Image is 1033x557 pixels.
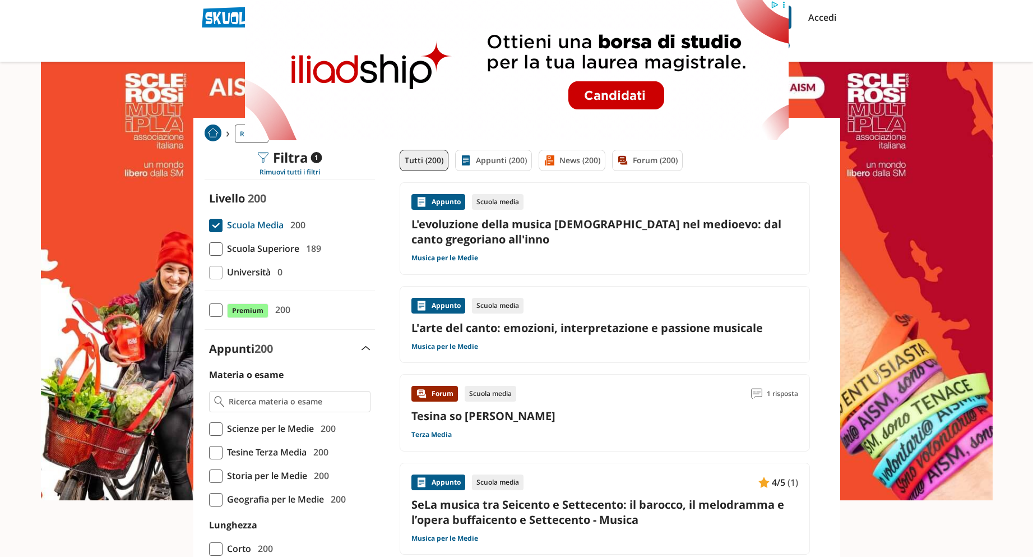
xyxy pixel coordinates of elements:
a: Tesina so [PERSON_NAME] [411,408,555,423]
div: Rimuovi tutti i filtri [205,168,375,177]
img: Appunti filtro contenuto [460,155,471,166]
a: Musica per le Medie [411,534,478,543]
div: Scuola media [472,194,524,210]
span: Geografia per le Medie [223,492,324,507]
span: 1 [311,152,322,163]
span: Tesine Terza Media [223,445,307,459]
a: Musica per le Medie [411,254,478,263]
img: Commenti lettura [751,388,762,399]
div: Filtra [257,150,322,165]
label: Appunti [209,341,273,356]
label: Livello [209,191,245,206]
a: Musica per le Medie [411,342,478,351]
img: Apri e chiudi sezione [362,346,370,351]
span: Premium [227,303,268,318]
span: 200 [253,541,273,556]
div: Appunto [411,298,465,314]
span: 200 [309,445,328,459]
div: Scuola media [472,298,524,314]
a: Tutti (200) [400,150,448,171]
img: Forum filtro contenuto [617,155,628,166]
a: Appunti (200) [455,150,532,171]
span: 200 [254,341,273,356]
div: Forum [411,386,458,402]
span: Università [223,265,271,279]
img: Appunti contenuto [416,300,427,311]
span: (1) [788,475,798,490]
a: Accedi [808,6,832,29]
img: Filtra filtri mobile [257,152,268,163]
div: Scuola media [465,386,516,402]
div: Scuola media [472,475,524,490]
img: Home [205,125,221,141]
input: Ricerca materia o esame [229,396,365,407]
span: 1 risposta [767,386,798,402]
span: Scienze per le Medie [223,421,314,436]
span: Scuola Media [223,218,284,232]
img: Appunti contenuto [416,477,427,488]
label: Lunghezza [209,519,257,531]
span: 200 [248,191,266,206]
img: Appunti contenuto [416,196,427,208]
img: Appunti contenuto [758,477,770,488]
span: 4/5 [772,475,785,490]
a: SeLa musica tra Seicento e Settecento: il barocco, il melodramma e l’opera buffaicento e Settecen... [411,497,798,527]
a: Ricerca [235,125,268,143]
span: 200 [309,468,329,483]
div: Appunto [411,194,465,210]
a: L'evoluzione della musica [DEMOGRAPHIC_DATA] nel medioevo: dal canto gregoriano all'inno [411,217,798,247]
span: 200 [326,492,346,507]
span: Scuola Superiore [223,241,299,256]
img: Forum contenuto [416,388,427,399]
span: Storia per le Medie [223,468,307,483]
a: Terza Media [411,430,452,439]
img: Ricerca materia o esame [214,396,225,407]
a: Forum (200) [612,150,683,171]
a: News (200) [539,150,605,171]
span: 200 [286,218,305,232]
span: 0 [273,265,282,279]
img: News filtro contenuto [544,155,555,166]
div: Appunto [411,475,465,490]
a: L'arte del canto: emozioni, interpretazione e passione musicale [411,320,798,335]
span: 189 [302,241,321,256]
span: 200 [271,302,290,317]
label: Materia o esame [209,369,284,381]
span: 200 [316,421,336,436]
span: Corto [223,541,251,556]
a: Home [205,125,221,143]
